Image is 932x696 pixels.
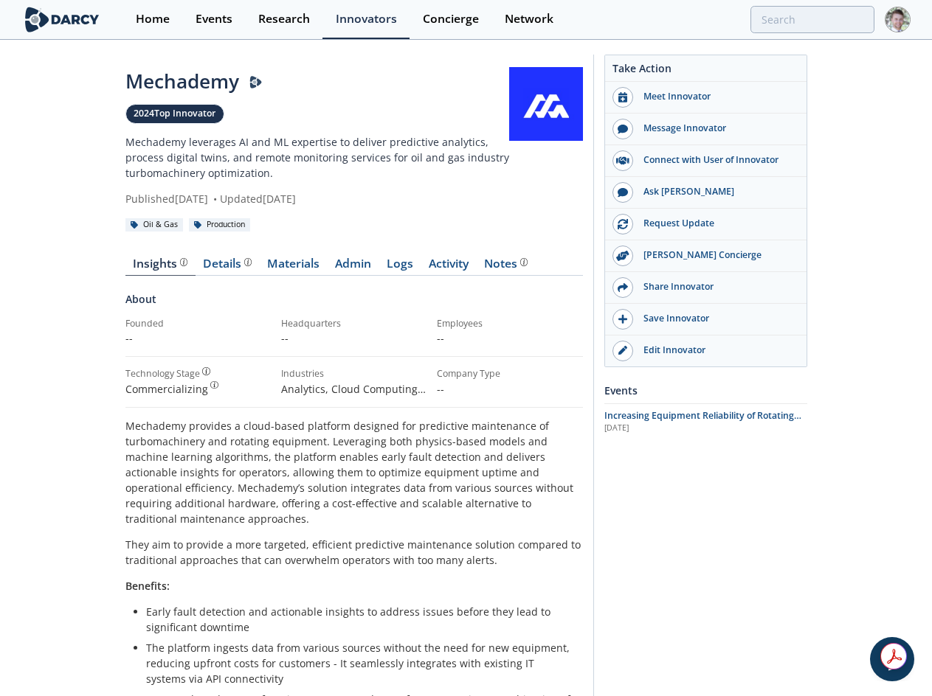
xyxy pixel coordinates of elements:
a: Edit Innovator [605,335,807,366]
p: They aim to provide a more targeted, efficient predictive maintenance solution compared to tradit... [125,537,583,568]
div: Notes [484,258,528,270]
p: Mechademy provides a cloud-based platform designed for predictive maintenance of turbomachinery a... [125,418,583,526]
span: • [211,192,220,206]
div: Production [189,218,251,232]
div: Founded [125,317,271,330]
li: The platform ingests data from various sources without the need for new equipment, reducing upfro... [146,640,573,686]
p: -- [281,330,427,346]
div: Events [196,13,232,25]
div: Insights [133,258,187,270]
div: [PERSON_NAME] Concierge [633,248,798,262]
div: Innovators [336,13,397,25]
a: Activity [421,258,477,276]
div: Commercializing [125,381,271,397]
a: Materials [260,258,328,276]
div: Message Innovator [633,122,798,135]
div: Published [DATE] Updated [DATE] [125,191,509,206]
div: Ask [PERSON_NAME] [633,185,798,198]
a: Increasing Equipment Reliability of Rotating Equipment with Physics Based Predictive Maintenance ... [604,409,807,434]
a: Admin [328,258,379,276]
div: Connect with User of Innovator [633,153,798,167]
div: Events [604,377,807,403]
img: information.svg [180,258,188,266]
a: Logs [379,258,421,276]
img: information.svg [210,381,218,389]
a: Insights [125,258,196,276]
p: Mechademy leverages AI and ML expertise to deliver predictive analytics, process digital twins, a... [125,134,509,181]
img: information.svg [244,258,252,266]
div: Take Action [605,60,807,82]
div: Company Type [437,367,582,380]
a: Notes [477,258,536,276]
strong: Benefits: [125,579,170,593]
div: Home [136,13,170,25]
img: logo-wide.svg [22,7,103,32]
input: Advanced Search [750,6,874,33]
div: Mechademy [125,67,509,96]
div: Research [258,13,310,25]
a: Details [196,258,260,276]
div: [DATE] [604,422,807,434]
p: -- [125,330,271,346]
div: Network [505,13,553,25]
div: Request Update [633,217,798,230]
div: Technology Stage [125,367,200,380]
a: 2024Top Innovator [125,104,224,124]
div: Edit Innovator [633,344,798,357]
div: Meet Innovator [633,90,798,103]
p: -- [437,381,582,397]
div: Concierge [423,13,479,25]
img: information.svg [520,258,528,266]
div: Oil & Gas [125,218,184,232]
div: Share Innovator [633,280,798,293]
img: Profile [885,7,911,32]
span: Analytics, Cloud Computing, Downstream - Oil & Gas, Midstream - Oil & Gas, Power & Utilities, Pre... [281,382,427,473]
div: Industries [281,367,427,380]
div: Headquarters [281,317,427,330]
iframe: chat widget [870,637,917,681]
div: About [125,291,583,317]
div: Save Innovator [633,312,798,325]
img: information.svg [202,367,210,375]
img: Darcy Presenter [249,76,263,89]
span: Increasing Equipment Reliability of Rotating Equipment with Physics Based Predictive Maintenance [604,409,801,449]
li: Early fault detection and actionable insights to address issues before they lead to significant d... [146,604,573,635]
button: Save Innovator [605,304,807,335]
div: Details [203,258,252,270]
div: Employees [437,317,582,330]
p: -- [437,330,582,346]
